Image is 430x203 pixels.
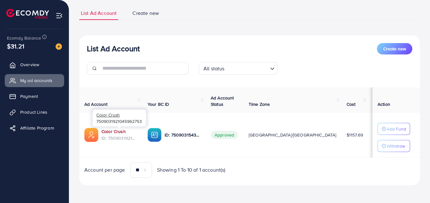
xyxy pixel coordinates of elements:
span: Showing 1 To 10 of 1 account(s) [157,166,226,174]
a: Payment [5,90,64,103]
div: 7509031921045962753 [93,110,146,126]
span: Payment [20,93,38,99]
span: Create new [383,46,406,52]
p: Withdraw [387,142,405,150]
span: Ecomdy Balance [7,35,41,41]
span: Approved [211,131,238,139]
iframe: Chat [403,174,425,198]
a: Overview [5,58,64,71]
span: $31.21 [7,41,24,51]
a: My ad accounts [5,74,64,87]
span: Affiliate Program [20,125,54,131]
span: Time Zone [249,101,270,107]
span: ID: 7509031921045962753 [101,135,137,141]
span: Action [378,101,390,107]
div: Search for option [199,62,278,75]
span: All status [202,64,226,73]
span: Overview [20,61,39,68]
img: image [56,43,62,50]
span: Account per page [84,166,125,174]
button: Create new [377,43,412,54]
button: Withdraw [378,140,410,152]
span: Cost [347,101,356,107]
p: Add Fund [387,125,406,133]
span: Color Crush [96,112,120,118]
span: Your BC ID [148,101,169,107]
a: Color Crush [101,128,126,135]
img: ic-ba-acc.ded83a64.svg [148,128,161,142]
span: Product Links [20,109,47,115]
input: Search for option [227,63,268,73]
a: Product Links [5,106,64,118]
h3: List Ad Account [87,44,140,53]
span: List Ad Account [81,10,117,17]
span: [GEOGRAPHIC_DATA]/[GEOGRAPHIC_DATA] [249,132,336,138]
img: menu [56,12,63,19]
img: ic-ads-acc.e4c84228.svg [84,128,98,142]
img: logo [6,9,49,19]
button: Add Fund [378,123,410,135]
a: Affiliate Program [5,122,64,134]
p: ID: 7509031543751786504 [165,131,201,139]
span: Ad Account Status [211,95,234,107]
span: $1157.69 [347,132,363,138]
span: Create new [132,10,159,17]
span: My ad accounts [20,77,52,84]
span: Ad Account [84,101,108,107]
